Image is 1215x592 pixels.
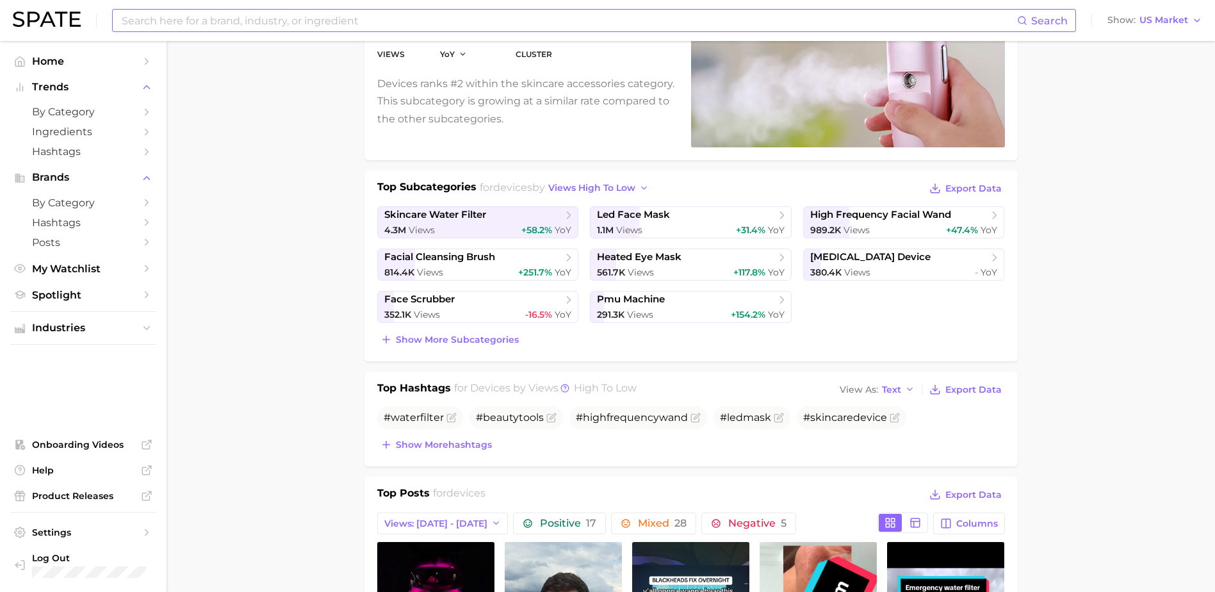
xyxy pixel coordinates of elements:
button: View AsText [836,381,918,398]
span: high frequency facial wand [810,209,951,221]
a: face scrubber352.1k Views-16.5% YoY [377,291,579,323]
span: YoY [981,224,997,236]
span: Negative [728,518,787,529]
a: Help [10,461,156,480]
span: #waterfilter [384,411,444,423]
h1: Top Subcategories [377,179,477,199]
span: Views [844,224,870,236]
span: #highfrequencywand [576,411,688,423]
span: [MEDICAL_DATA] device [810,251,931,263]
span: Brands [32,172,135,183]
span: #skincaredevice [803,411,887,423]
span: YoY [768,309,785,320]
span: 561.7k [597,267,625,278]
span: YoY [440,49,455,60]
span: Views [627,309,653,320]
span: Search [1031,15,1068,27]
span: 5 [781,517,787,529]
span: 352.1k [384,309,411,320]
a: Product Releases [10,486,156,506]
span: 28 [674,517,687,529]
span: Industries [32,322,135,334]
span: Views: [DATE] - [DATE] [384,518,487,529]
span: US Market [1139,17,1188,24]
a: high frequency facial wand989.2k Views+47.4% YoY [803,206,1005,238]
span: YoY [981,267,997,278]
span: by Category [32,197,135,209]
span: devices [470,382,510,394]
a: pmu machine291.3k Views+154.2% YoY [590,291,792,323]
h2: for [433,486,485,505]
span: by Category [32,106,135,118]
span: Onboarding Videos [32,439,135,450]
a: Settings [10,523,156,542]
span: devices [446,487,485,499]
span: Views [616,224,642,236]
a: skincare water filter4.3m Views+58.2% YoY [377,206,579,238]
button: Export Data [926,381,1004,399]
span: - [975,267,978,278]
span: devices [493,181,532,193]
span: YoY [555,224,571,236]
span: +47.4% [946,224,978,236]
span: Log Out [32,552,146,564]
span: +251.7% [518,267,552,278]
span: for by [480,181,653,193]
span: 4.3m [384,224,406,236]
h1: Top Hashtags [377,381,451,399]
span: Mixed [638,518,687,529]
button: Industries [10,318,156,338]
button: Show morehashtags [377,436,495,454]
span: Export Data [945,489,1002,500]
a: Hashtags [10,213,156,233]
span: Views [417,267,443,278]
a: Log out. Currently logged in with e-mail jek@cosmax.com. [10,548,156,582]
span: Product Releases [32,490,135,502]
p: Devices ranks #2 within the skincare accessories category. This subcategory is growing at a simil... [377,75,676,127]
span: Ingredients [32,126,135,138]
span: Settings [32,527,135,538]
a: [MEDICAL_DATA] device380.4k Views- YoY [803,249,1005,281]
span: Views [409,224,435,236]
dt: cluster [516,47,640,62]
button: ShowUS Market [1104,12,1205,29]
span: Trends [32,81,135,93]
button: Views: [DATE] - [DATE] [377,513,509,534]
button: views high to low [545,179,653,197]
span: Positive [540,518,596,529]
button: Show more subcategories [377,331,522,349]
dd: 15.3m [377,26,420,42]
button: Brands [10,168,156,187]
span: Posts [32,236,135,249]
span: Help [32,465,135,476]
span: face scrubber [384,293,455,306]
a: by Category [10,102,156,122]
a: Onboarding Videos [10,435,156,454]
span: Views [628,267,654,278]
span: My Watchlist [32,263,135,275]
button: Columns [933,513,1004,534]
span: heated eye mask [597,251,681,263]
a: My Watchlist [10,259,156,279]
span: 380.4k [810,267,842,278]
h1: Top Posts [377,486,430,505]
span: 291.3k [597,309,624,320]
span: YoY [555,309,571,320]
span: +31.4% [736,224,765,236]
span: Export Data [945,384,1002,395]
a: Ingredients [10,122,156,142]
button: Trends [10,78,156,97]
span: facial cleansing brush [384,251,495,263]
span: high to low [574,382,637,394]
a: Hashtags [10,142,156,161]
button: Flag as miscategorized or irrelevant [890,413,900,423]
span: Show more hashtags [396,440,492,450]
button: Flag as miscategorized or irrelevant [546,413,557,423]
span: views high to low [548,183,635,193]
span: Show [1107,17,1136,24]
a: led face mask1.1m Views+31.4% YoY [590,206,792,238]
span: Views [844,267,870,278]
span: 17 [586,517,596,529]
span: Home [32,55,135,67]
span: skincare water filter [384,209,486,221]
